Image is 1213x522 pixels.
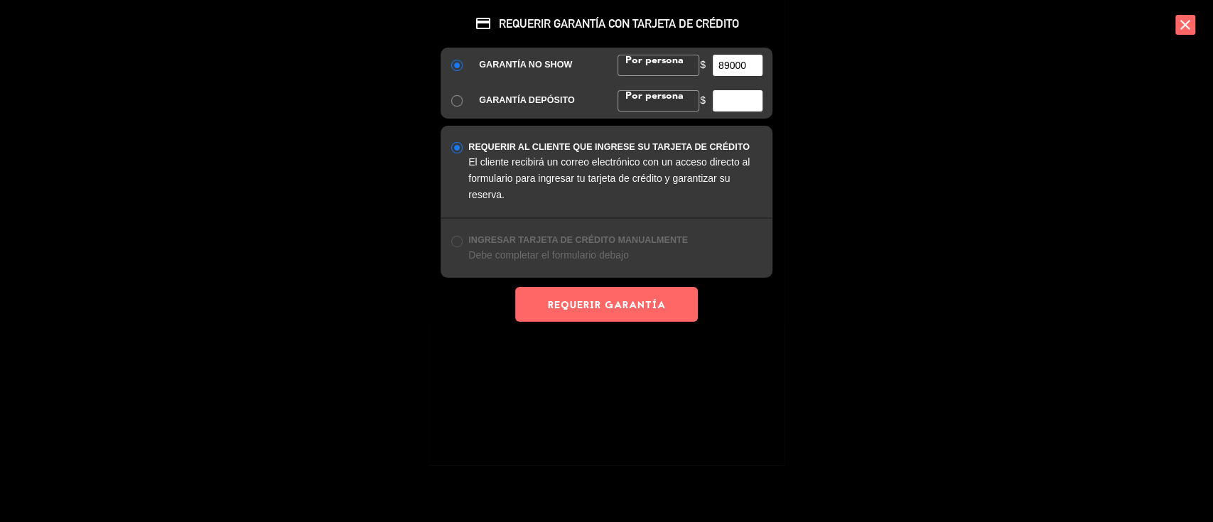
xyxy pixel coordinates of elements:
div: Debe completar el formulario debajo [468,247,762,263]
span: Por persona [622,91,684,101]
span: Por persona [622,55,684,65]
div: GARANTÍA NO SHOW [479,58,595,72]
div: INGRESAR TARJETA DE CRÉDITO MANUALMENTE [468,233,762,248]
i: credit_card [475,15,492,32]
i: close [1175,15,1195,35]
span: $ [700,92,706,109]
button: REQUERIR GARANTÍA [515,287,697,322]
span: REQUERIR GARANTÍA CON TARJETA DE CRÉDITO [441,15,772,32]
div: REQUERIR AL CLIENTE QUE INGRESE SU TARJETA DE CRÉDITO [468,140,762,155]
div: GARANTÍA DEPÓSITO [479,93,595,108]
div: El cliente recibirá un correo electrónico con un acceso directo al formulario para ingresar tu ta... [468,154,762,203]
span: $ [700,57,706,73]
